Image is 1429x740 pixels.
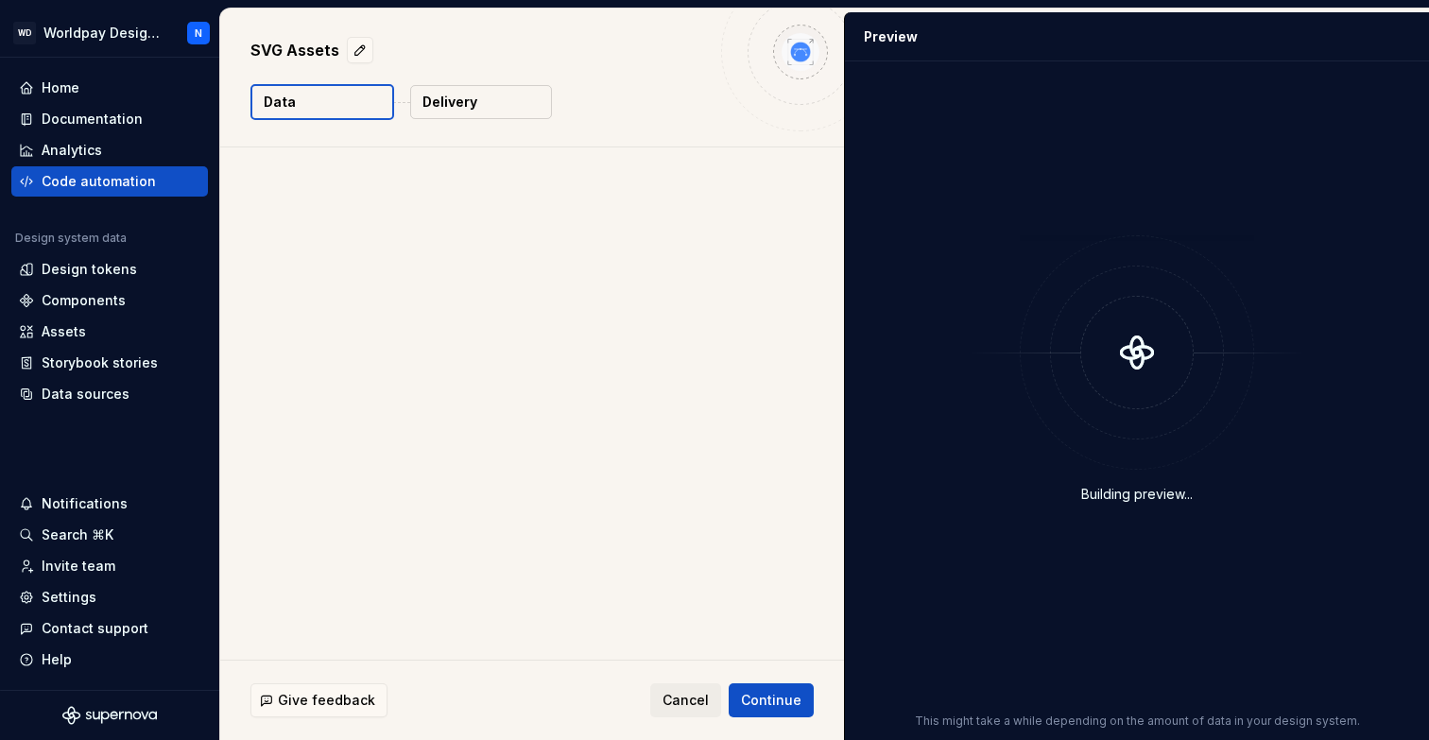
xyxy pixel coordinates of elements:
[42,172,156,191] div: Code automation
[62,706,157,725] svg: Supernova Logo
[42,78,79,97] div: Home
[42,353,158,372] div: Storybook stories
[410,85,552,119] button: Delivery
[42,619,148,638] div: Contact support
[42,260,137,279] div: Design tokens
[11,317,208,347] a: Assets
[11,520,208,550] button: Search ⌘K
[915,714,1360,729] p: This might take a while depending on the amount of data in your design system.
[42,110,143,129] div: Documentation
[42,385,129,404] div: Data sources
[11,254,208,284] a: Design tokens
[42,557,115,576] div: Invite team
[650,683,721,717] button: Cancel
[11,166,208,197] a: Code automation
[11,551,208,581] a: Invite team
[42,291,126,310] div: Components
[43,24,164,43] div: Worldpay Design System
[42,525,113,544] div: Search ⌘K
[250,683,387,717] button: Give feedback
[42,650,72,669] div: Help
[42,141,102,160] div: Analytics
[4,12,215,53] button: WDWorldpay Design SystemN
[250,84,394,120] button: Data
[195,26,202,41] div: N
[42,494,128,513] div: Notifications
[11,379,208,409] a: Data sources
[741,691,801,710] span: Continue
[11,645,208,675] button: Help
[42,588,96,607] div: Settings
[11,73,208,103] a: Home
[11,285,208,316] a: Components
[13,22,36,44] div: WD
[11,348,208,378] a: Storybook stories
[663,691,709,710] span: Cancel
[42,322,86,341] div: Assets
[422,93,477,112] p: Delivery
[278,691,375,710] span: Give feedback
[15,231,127,246] div: Design system data
[864,27,918,46] div: Preview
[11,135,208,165] a: Analytics
[11,104,208,134] a: Documentation
[729,683,814,717] button: Continue
[250,39,339,61] p: SVG Assets
[11,582,208,612] a: Settings
[11,613,208,644] button: Contact support
[11,489,208,519] button: Notifications
[1081,485,1193,504] div: Building preview...
[264,93,296,112] p: Data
